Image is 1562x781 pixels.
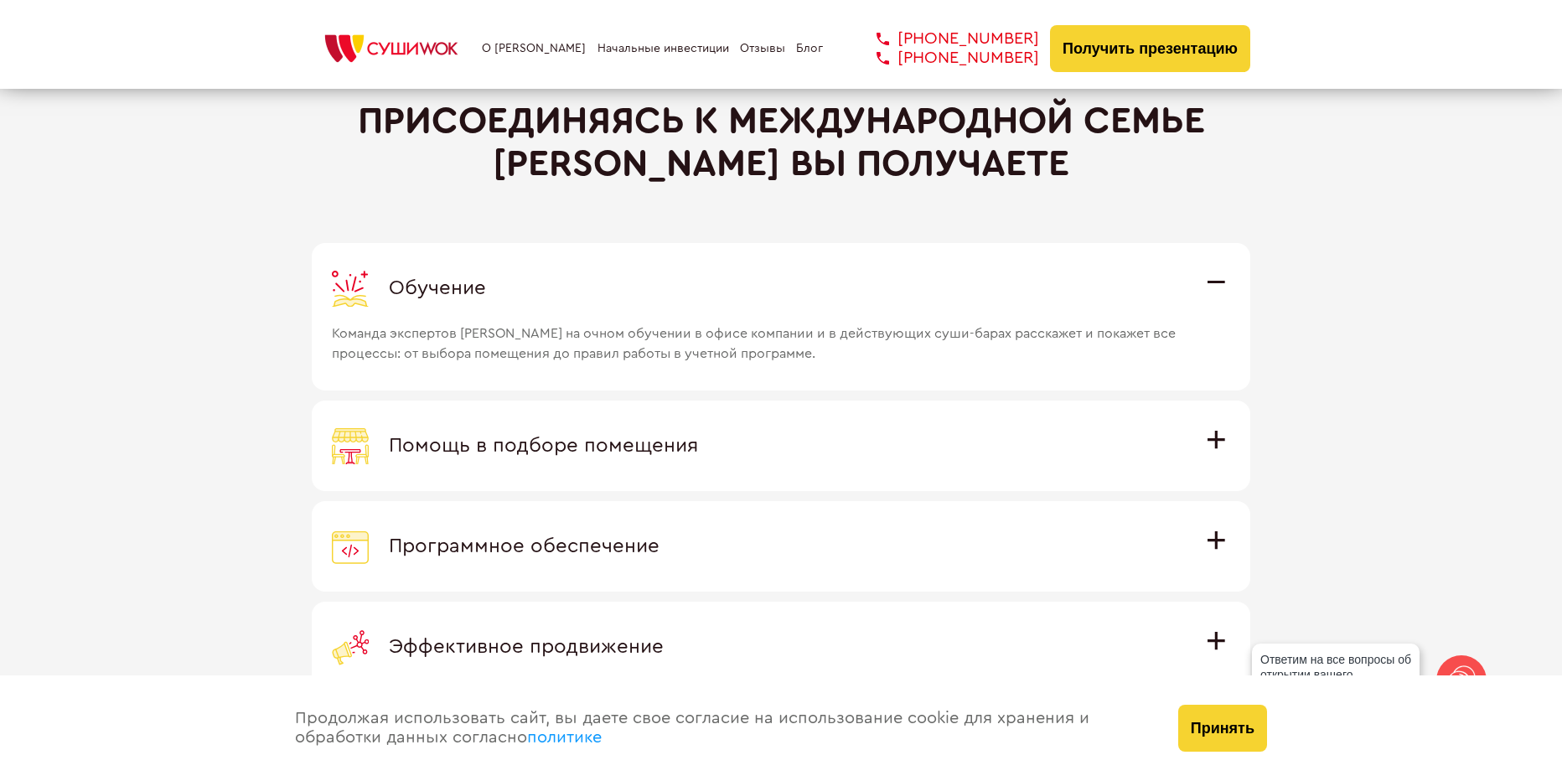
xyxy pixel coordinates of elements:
[597,42,729,55] a: Начальные инвестиции
[796,42,823,55] a: Блог
[851,49,1039,68] a: [PHONE_NUMBER]
[389,637,664,657] span: Эффективное продвижение
[389,536,659,556] span: Программное обеспечение
[527,729,602,746] a: политике
[740,42,785,55] a: Отзывы
[312,30,471,67] img: СУШИWOK
[851,29,1039,49] a: [PHONE_NUMBER]
[389,278,486,298] span: Обучение
[482,42,586,55] a: О [PERSON_NAME]
[1050,25,1250,72] button: Получить презентацию
[312,100,1250,184] h2: Присоединяясь к международной семье [PERSON_NAME] вы получаете
[332,307,1185,364] span: Команда экспертов [PERSON_NAME] на очном обучении в офисе компании и в действующих суши-барах рас...
[278,675,1161,781] div: Продолжая использовать сайт, вы даете свое согласие на использование cookie для хранения и обрабо...
[389,436,698,456] span: Помощь в подборе помещения
[1178,705,1267,752] button: Принять
[1252,644,1420,706] div: Ответим на все вопросы об открытии вашего [PERSON_NAME]!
